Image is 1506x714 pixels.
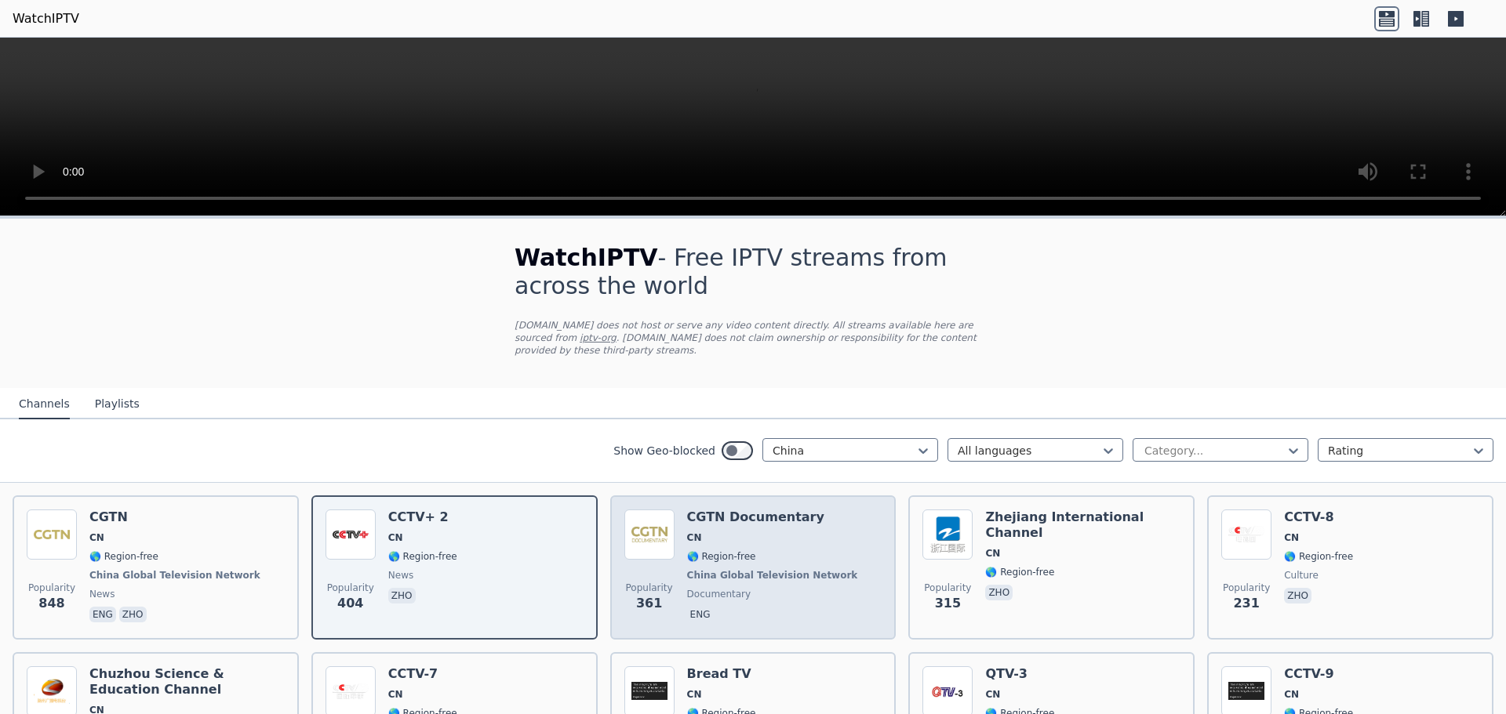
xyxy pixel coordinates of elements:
span: CN [1284,688,1299,701]
span: CN [985,688,1000,701]
h6: CCTV-9 [1284,666,1353,682]
span: Popularity [327,582,374,594]
p: eng [687,607,714,622]
h6: CGTN Documentary [687,509,861,525]
a: WatchIPTV [13,9,79,28]
span: 🌎 Region-free [1284,550,1353,563]
a: iptv-org [580,332,617,343]
p: zho [985,585,1013,600]
span: news [89,588,115,600]
span: CN [1284,531,1299,544]
span: 404 [337,594,363,613]
h6: CGTN [89,509,264,525]
h6: Bread TV [687,666,756,682]
p: zho [119,607,147,622]
span: CN [687,531,702,544]
span: news [388,569,413,582]
p: zho [1284,588,1311,603]
img: CCTV-8 [1221,509,1271,560]
button: Channels [19,390,70,419]
span: 315 [935,594,961,613]
button: Playlists [95,390,140,419]
span: 🌎 Region-free [89,550,158,563]
h1: - Free IPTV streams from across the world [515,244,991,300]
h6: QTV-3 [985,666,1054,682]
span: documentary [687,588,751,600]
img: CGTN [27,509,77,560]
h6: Chuzhou Science & Education Channel [89,666,285,698]
h6: CCTV+ 2 [388,509,457,525]
h6: CCTV-8 [1284,509,1353,525]
h6: CCTV-7 [388,666,457,682]
span: Popularity [1223,582,1270,594]
span: Popularity [626,582,673,594]
p: zho [388,588,416,603]
img: CCTV+ 2 [326,509,376,560]
img: Zhejiang International Channel [922,509,973,560]
span: CN [388,688,403,701]
span: CN [388,531,403,544]
img: CGTN Documentary [624,509,675,560]
span: CN [89,531,104,544]
span: 🌎 Region-free [687,550,756,563]
span: Popularity [28,582,75,594]
span: Popularity [924,582,971,594]
label: Show Geo-blocked [613,443,715,458]
span: CN [687,688,702,701]
span: China Global Television Network [687,569,858,582]
span: 🌎 Region-free [388,550,457,563]
p: eng [89,607,116,622]
h6: Zhejiang International Channel [985,509,1180,541]
span: 361 [636,594,662,613]
span: CN [985,547,1000,560]
p: [DOMAIN_NAME] does not host or serve any video content directly. All streams available here are s... [515,319,991,357]
span: 231 [1233,594,1259,613]
span: 🌎 Region-free [985,566,1054,578]
span: WatchIPTV [515,244,658,271]
span: culture [1284,569,1319,582]
span: China Global Television Network [89,569,260,582]
span: 848 [38,594,64,613]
